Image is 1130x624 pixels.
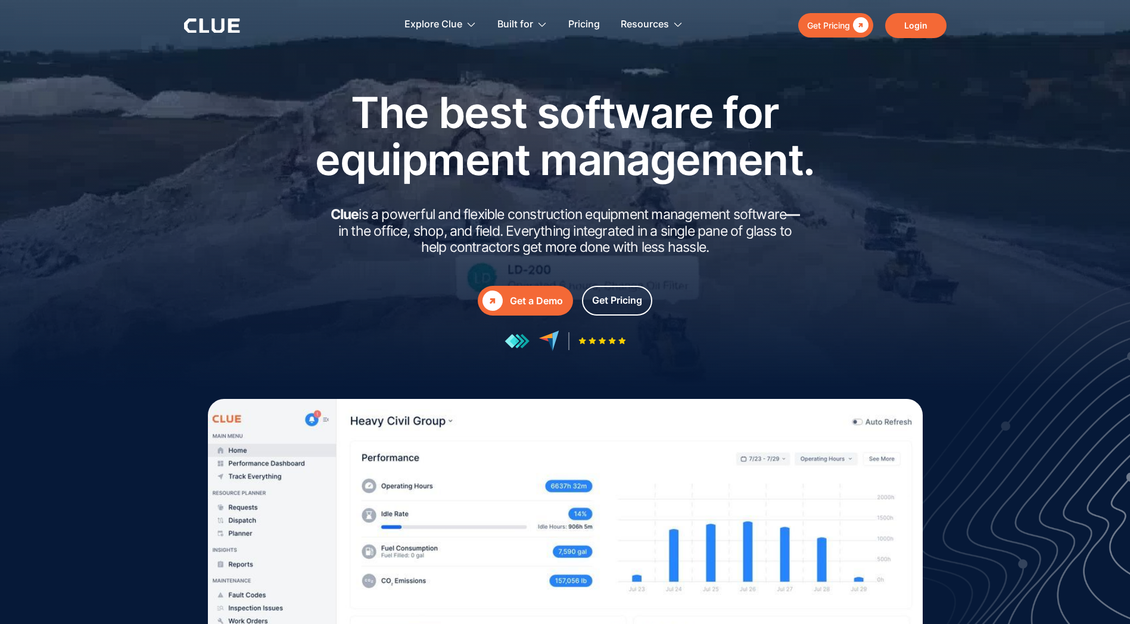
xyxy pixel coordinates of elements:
strong: Clue [331,206,359,223]
div: Get a Demo [510,294,563,308]
a: Get Pricing [582,286,652,316]
h1: The best software for equipment management. [297,89,833,183]
div: Get Pricing [592,293,642,308]
img: reviews at capterra [538,330,559,351]
a: Get a Demo [478,286,573,316]
div:  [850,18,868,33]
img: Five-star rating icon [578,337,626,345]
a: Pricing [568,6,600,43]
h2: is a powerful and flexible construction equipment management software in the office, shop, and fi... [327,207,804,256]
div: Resources [621,6,669,43]
div: Built for [497,6,533,43]
img: reviews at getapp [505,333,530,349]
a: Login [885,13,947,38]
div:  [482,291,503,311]
div: Resources [621,6,683,43]
div: Built for [497,6,547,43]
strong: — [786,206,799,223]
div: Explore Clue [404,6,462,43]
div: Get Pricing [807,18,850,33]
div: Explore Clue [404,6,477,43]
a: Get Pricing [798,13,873,38]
